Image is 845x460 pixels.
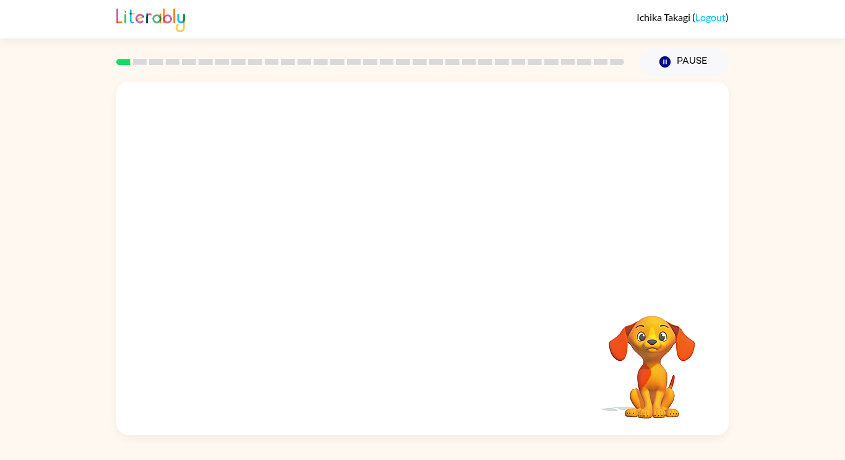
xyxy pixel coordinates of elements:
[639,48,729,76] button: Pause
[695,11,726,23] a: Logout
[637,11,692,23] span: Ichika Takagi
[637,11,729,23] div: ( )
[116,5,185,32] img: Literably
[590,297,714,420] video: Your browser must support playing .mp4 files to use Literably. Please try using another browser.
